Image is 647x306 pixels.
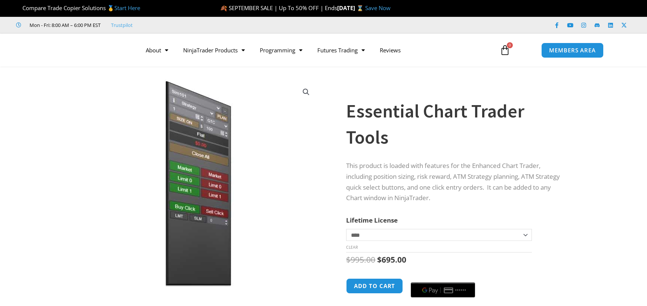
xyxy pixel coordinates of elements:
iframe: Secure payment input frame [409,277,477,278]
a: Trustpilot [111,21,133,30]
span: Mon - Fri: 8:00 AM – 6:00 PM EST [28,21,101,30]
span: $ [346,254,351,265]
img: Essential Chart Trader Tools [78,80,318,287]
a: Save Now [365,4,391,12]
text: •••••• [455,288,466,293]
bdi: 695.00 [377,254,406,265]
a: 0 [489,39,521,61]
a: NinjaTrader Products [176,42,252,59]
a: About [138,42,176,59]
h1: Essential Chart Trader Tools [346,98,564,150]
img: LogoAI | Affordable Indicators – NinjaTrader [43,37,124,64]
button: Add to cart [346,278,403,294]
bdi: 995.00 [346,254,375,265]
p: This product is loaded with features for the Enhanced Chart Trader, including position sizing, ri... [346,160,564,204]
img: Essential Chart Trader Tools - CL 2 Minute | Affordable Indicators – NinjaTrader [318,80,559,248]
img: 🏆 [16,5,22,11]
label: Lifetime License [346,216,398,224]
nav: Menu [138,42,491,59]
a: Start Here [114,4,140,12]
a: Reviews [372,42,408,59]
strong: [DATE] ⌛ [337,4,365,12]
a: MEMBERS AREA [541,43,604,58]
a: Programming [252,42,310,59]
span: $ [377,254,382,265]
a: View full-screen image gallery [299,85,313,99]
span: MEMBERS AREA [549,48,596,53]
span: 0 [507,42,513,48]
span: Compare Trade Copier Solutions 🥇 [16,4,140,12]
button: Buy with GPay [411,282,475,297]
span: 🍂 SEPTEMBER SALE | Up To 50% OFF | Ends [220,4,337,12]
a: Futures Trading [310,42,372,59]
a: Clear options [346,245,358,250]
